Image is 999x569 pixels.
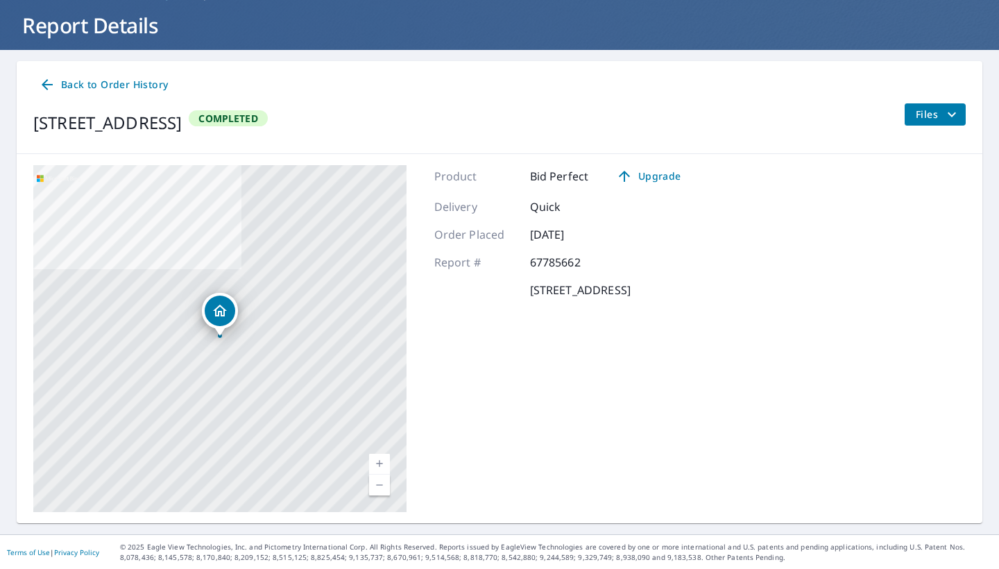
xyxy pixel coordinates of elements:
[120,542,992,563] p: © 2025 Eagle View Technologies, Inc. and Pictometry International Corp. All Rights Reserved. Repo...
[369,475,390,495] a: Current Level 17, Zoom Out
[202,293,238,336] div: Dropped pin, building 1, Residential property, 1709 Rendova Ln Pflugerville, TX 78660
[530,198,613,215] p: Quick
[530,282,631,298] p: [STREET_ADDRESS]
[434,226,518,243] p: Order Placed
[530,254,613,271] p: 67785662
[369,454,390,475] a: Current Level 17, Zoom In
[916,106,960,123] span: Files
[39,76,168,94] span: Back to Order History
[613,168,683,185] span: Upgrade
[434,168,518,185] p: Product
[7,548,99,557] p: |
[17,11,982,40] h1: Report Details
[33,110,182,135] div: [STREET_ADDRESS]
[434,254,518,271] p: Report #
[530,226,613,243] p: [DATE]
[434,198,518,215] p: Delivery
[33,72,173,98] a: Back to Order History
[7,547,50,557] a: Terms of Use
[904,103,966,126] button: filesDropdownBtn-67785662
[530,168,589,185] p: Bid Perfect
[605,165,692,187] a: Upgrade
[54,547,99,557] a: Privacy Policy
[190,112,266,125] span: Completed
